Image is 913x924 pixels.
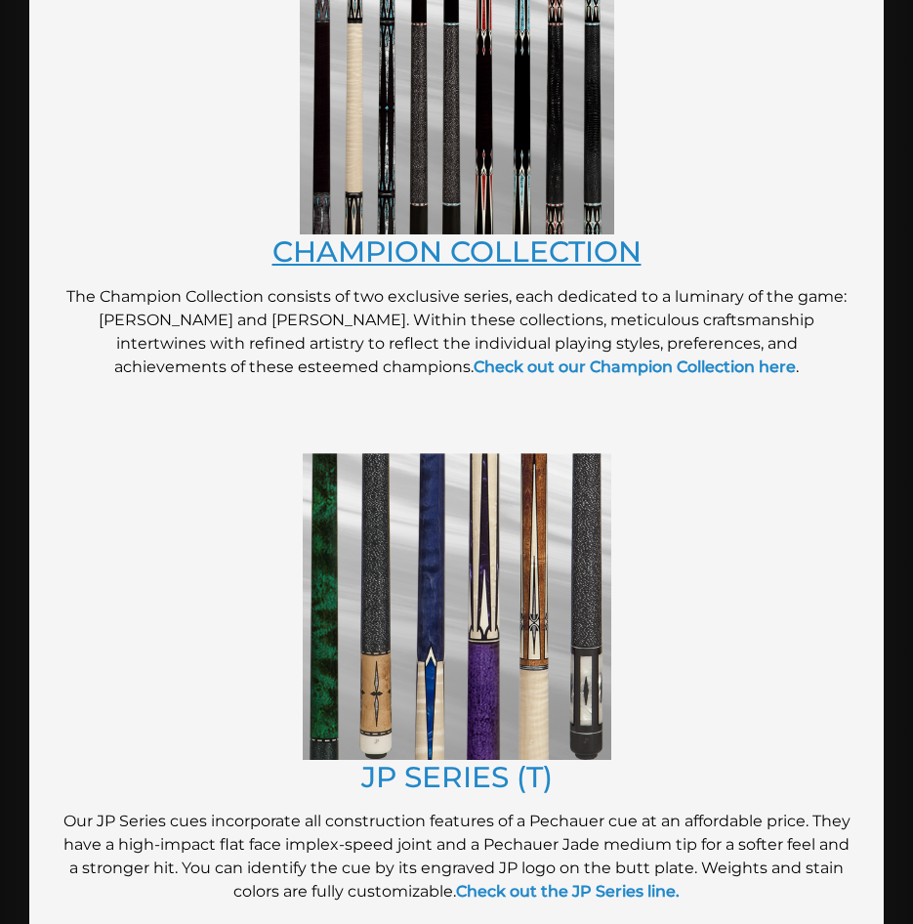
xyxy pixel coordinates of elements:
[361,759,553,794] a: JP SERIES (T)
[59,285,854,379] p: The Champion Collection consists of two exclusive series, each dedicated to a luminary of the gam...
[272,233,642,269] a: CHAMPION COLLECTION
[59,810,854,903] p: Our JP Series cues incorporate all construction features of a Pechauer cue at an affordable price...
[474,357,796,376] a: Check out our Champion Collection here
[456,882,680,901] a: Check out the JP Series line.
